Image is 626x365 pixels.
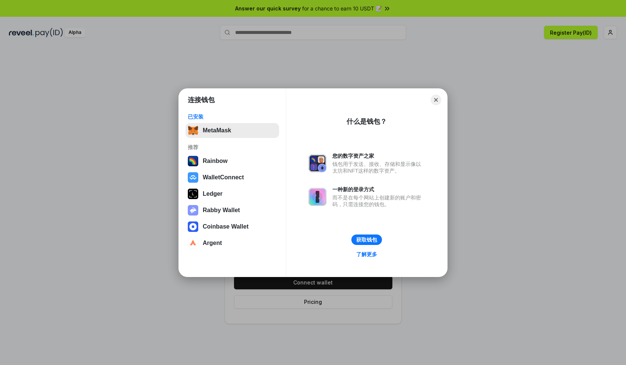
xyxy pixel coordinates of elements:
[188,125,198,136] img: svg+xml,%3Csvg%20fill%3D%22none%22%20height%3D%2233%22%20viewBox%3D%220%200%2035%2033%22%20width%...
[347,117,387,126] div: 什么是钱包？
[352,249,382,259] a: 了解更多
[188,238,198,248] img: svg+xml,%3Csvg%20width%3D%2228%22%20height%3D%2228%22%20viewBox%3D%220%200%2028%2028%22%20fill%3D...
[203,158,228,164] div: Rainbow
[332,161,425,174] div: 钱包用于发送、接收、存储和显示像以太坊和NFT这样的数字资产。
[203,127,231,134] div: MetaMask
[186,203,279,218] button: Rabby Wallet
[186,170,279,185] button: WalletConnect
[309,154,326,172] img: svg+xml,%3Csvg%20xmlns%3D%22http%3A%2F%2Fwww.w3.org%2F2000%2Fsvg%22%20fill%3D%22none%22%20viewBox...
[188,156,198,166] img: svg+xml,%3Csvg%20width%3D%22120%22%20height%3D%22120%22%20viewBox%3D%220%200%20120%20120%22%20fil...
[203,240,222,246] div: Argent
[309,188,326,206] img: svg+xml,%3Csvg%20xmlns%3D%22http%3A%2F%2Fwww.w3.org%2F2000%2Fsvg%22%20fill%3D%22none%22%20viewBox...
[188,144,277,151] div: 推荐
[332,186,425,193] div: 一种新的登录方式
[356,236,377,243] div: 获取钱包
[186,123,279,138] button: MetaMask
[351,235,382,245] button: 获取钱包
[203,174,244,181] div: WalletConnect
[188,205,198,215] img: svg+xml,%3Csvg%20xmlns%3D%22http%3A%2F%2Fwww.w3.org%2F2000%2Fsvg%22%20fill%3D%22none%22%20viewBox...
[203,207,240,214] div: Rabby Wallet
[188,189,198,199] img: svg+xml,%3Csvg%20xmlns%3D%22http%3A%2F%2Fwww.w3.org%2F2000%2Fsvg%22%20width%3D%2228%22%20height%3...
[188,95,215,104] h1: 连接钱包
[356,251,377,258] div: 了解更多
[431,95,441,105] button: Close
[186,236,279,251] button: Argent
[188,221,198,232] img: svg+xml,%3Csvg%20width%3D%2228%22%20height%3D%2228%22%20viewBox%3D%220%200%2028%2028%22%20fill%3D...
[332,194,425,208] div: 而不是在每个网站上创建新的账户和密码，只需连接您的钱包。
[186,186,279,201] button: Ledger
[186,219,279,234] button: Coinbase Wallet
[186,154,279,169] button: Rainbow
[188,172,198,183] img: svg+xml,%3Csvg%20width%3D%2228%22%20height%3D%2228%22%20viewBox%3D%220%200%2028%2028%22%20fill%3D...
[188,113,277,120] div: 已安装
[203,191,222,197] div: Ledger
[332,152,425,159] div: 您的数字资产之家
[203,223,249,230] div: Coinbase Wallet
